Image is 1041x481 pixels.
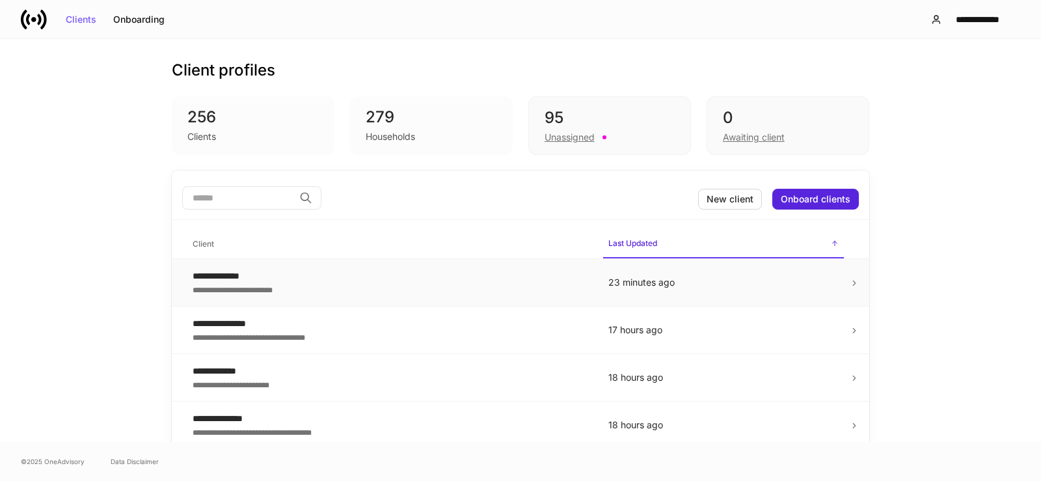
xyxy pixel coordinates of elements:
div: Onboard clients [781,195,850,204]
div: 279 [366,107,497,128]
div: 0Awaiting client [707,96,869,155]
div: 95Unassigned [528,96,691,155]
p: 18 hours ago [608,419,839,432]
button: Clients [57,9,105,30]
h3: Client profiles [172,60,275,81]
span: Last Updated [603,230,844,258]
h6: Client [193,238,214,250]
button: Onboarding [105,9,173,30]
button: New client [698,189,762,210]
div: 95 [545,107,675,128]
a: Data Disclaimer [111,456,159,467]
div: Clients [187,130,216,143]
h6: Last Updated [608,237,657,249]
div: Onboarding [113,15,165,24]
div: New client [707,195,753,204]
div: Awaiting client [723,131,785,144]
span: © 2025 OneAdvisory [21,456,85,467]
div: 256 [187,107,319,128]
div: Unassigned [545,131,595,144]
p: 17 hours ago [608,323,839,337]
div: Households [366,130,415,143]
button: Onboard clients [772,189,859,210]
p: 18 hours ago [608,371,839,384]
div: Clients [66,15,96,24]
span: Client [187,231,593,258]
div: 0 [723,107,853,128]
p: 23 minutes ago [608,276,839,289]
